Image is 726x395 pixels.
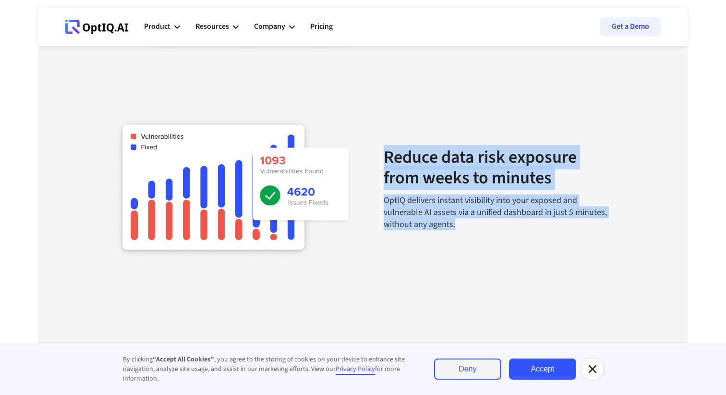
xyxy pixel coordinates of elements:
[123,355,415,383] div: By clicking , you agree to the storing of cookies on your device to enhance site navigation, anal...
[384,145,577,190] strong: Reduce data risk exposure from weeks to minutes
[310,12,333,41] a: Pricing
[254,20,285,33] div: Company
[336,364,375,375] a: Privacy Policy
[195,12,239,41] div: Resources
[144,20,170,33] div: Product
[65,12,129,41] a: Webflow Homepage
[509,359,576,380] a: Accept
[600,17,661,36] a: Get a Demo
[384,194,614,231] div: OptIQ delivers instant visibility into your exposed and vulnerable AI assets via a unified dashbo...
[195,20,229,33] div: Resources
[434,359,501,380] a: Deny
[153,355,214,364] strong: “Accept All Cookies”
[254,12,295,41] div: Company
[144,12,180,41] div: Product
